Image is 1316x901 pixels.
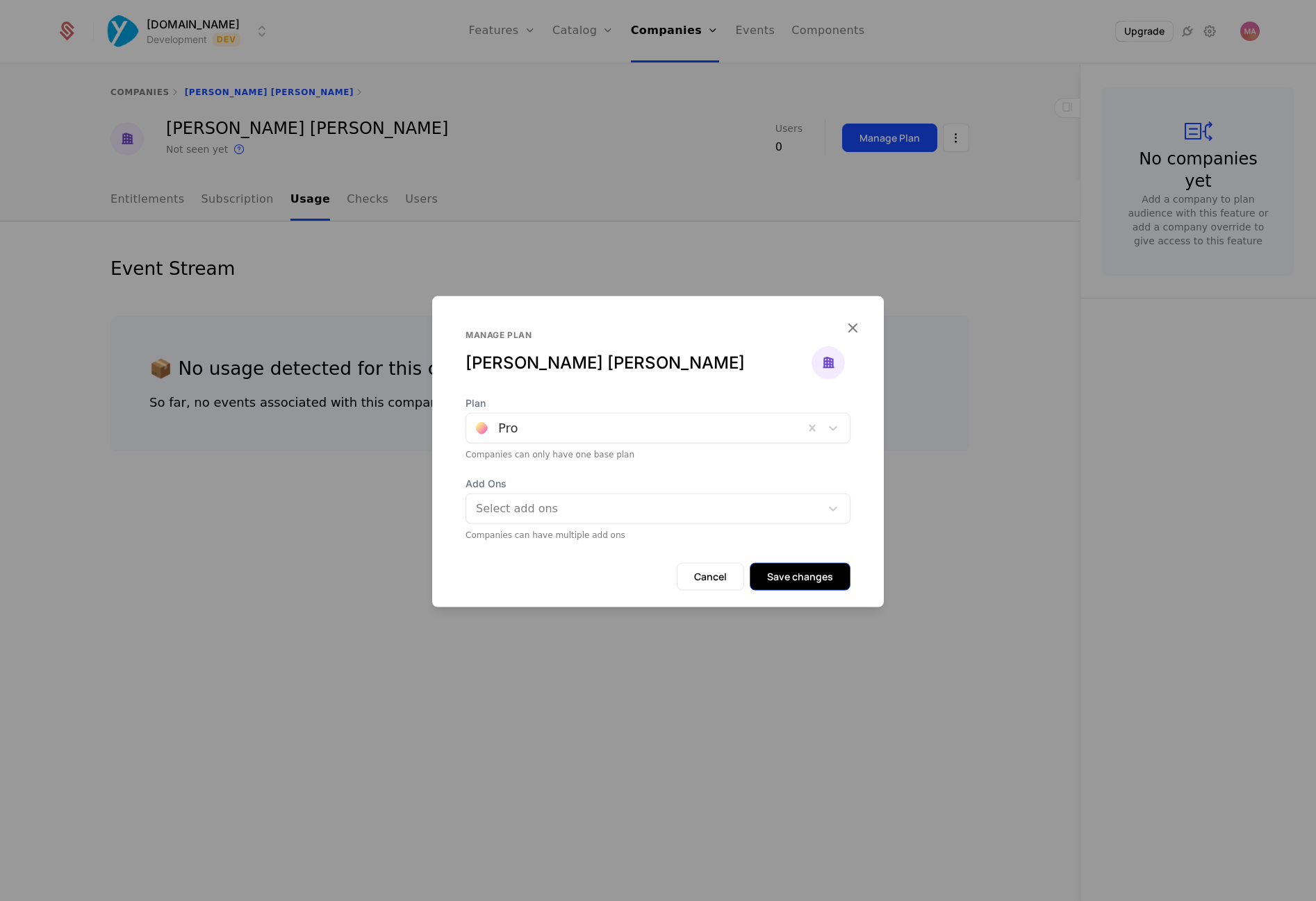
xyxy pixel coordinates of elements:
img: Marco Adriano Acciarri [812,346,845,380]
span: Add Ons [466,477,850,491]
div: Select add ons [476,500,814,517]
div: Manage plan [466,330,812,341]
div: Companies can only have one base plan [466,449,850,460]
div: Companies can have multiple add ons [466,530,850,541]
span: Plan [466,396,850,410]
button: Cancel [677,563,744,591]
button: Save changes [750,563,850,591]
div: [PERSON_NAME] [PERSON_NAME] [466,352,812,374]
